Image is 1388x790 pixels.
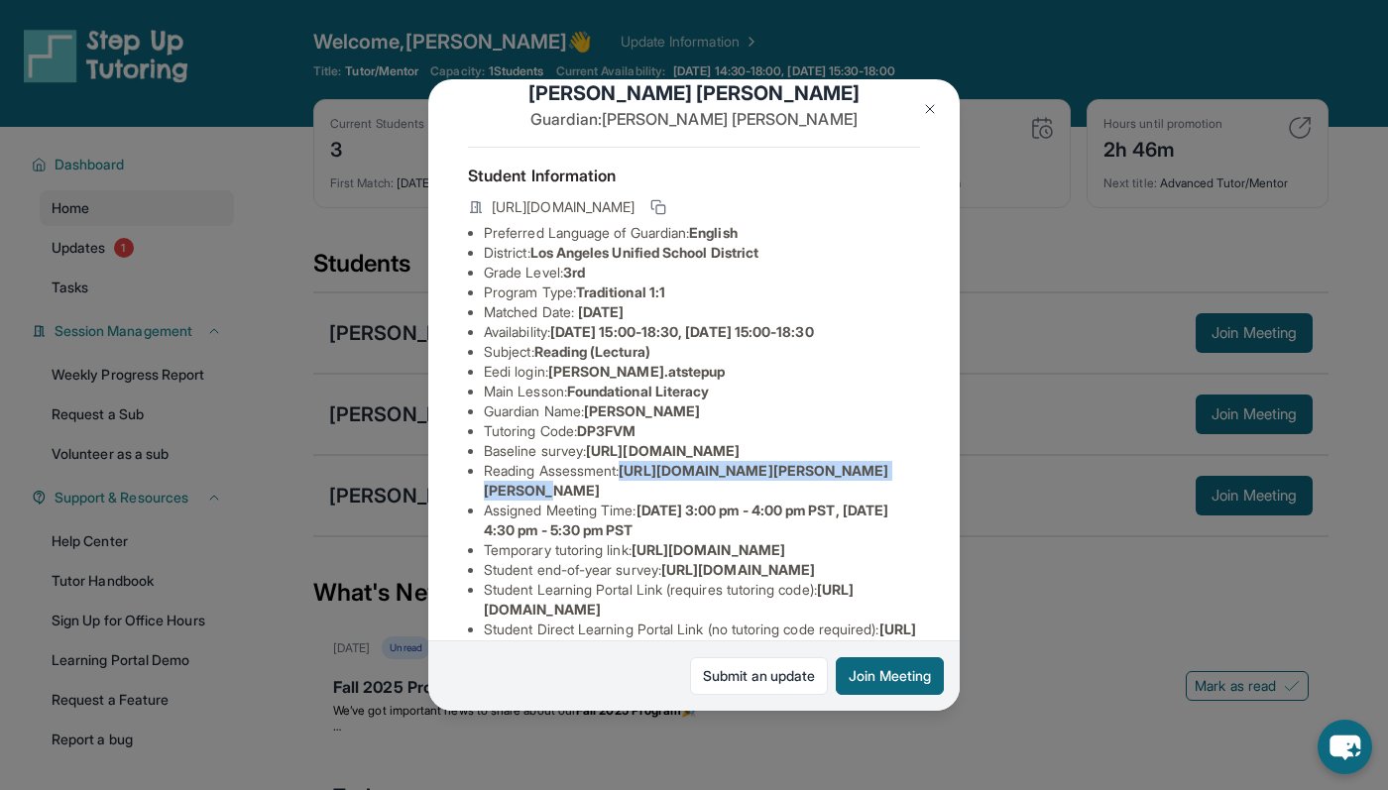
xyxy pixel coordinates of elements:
[484,461,920,501] li: Reading Assessment :
[484,580,920,620] li: Student Learning Portal Link (requires tutoring code) :
[550,323,814,340] span: [DATE] 15:00-18:30, [DATE] 15:00-18:30
[922,101,938,117] img: Close Icon
[484,540,920,560] li: Temporary tutoring link :
[484,362,920,382] li: Eedi login :
[484,620,920,659] li: Student Direct Learning Portal Link (no tutoring code required) :
[484,322,920,342] li: Availability:
[567,383,709,399] span: Foundational Literacy
[468,107,920,131] p: Guardian: [PERSON_NAME] [PERSON_NAME]
[646,195,670,219] button: Copy link
[468,79,920,107] h1: [PERSON_NAME] [PERSON_NAME]
[484,421,920,441] li: Tutoring Code :
[576,283,665,300] span: Traditional 1:1
[563,264,585,281] span: 3rd
[632,541,785,558] span: [URL][DOMAIN_NAME]
[484,263,920,282] li: Grade Level:
[836,657,944,695] button: Join Meeting
[484,223,920,243] li: Preferred Language of Guardian:
[468,164,920,187] h4: Student Information
[577,422,636,439] span: DP3FVM
[492,197,635,217] span: [URL][DOMAIN_NAME]
[484,560,920,580] li: Student end-of-year survey :
[484,382,920,401] li: Main Lesson :
[548,363,726,380] span: [PERSON_NAME].atstepup
[484,342,920,362] li: Subject :
[534,343,650,360] span: Reading (Lectura)
[484,302,920,322] li: Matched Date:
[578,303,624,320] span: [DATE]
[484,502,888,538] span: [DATE] 3:00 pm - 4:00 pm PST, [DATE] 4:30 pm - 5:30 pm PST
[661,561,815,578] span: [URL][DOMAIN_NAME]
[484,282,920,302] li: Program Type:
[584,402,700,419] span: [PERSON_NAME]
[690,657,828,695] a: Submit an update
[689,224,738,241] span: English
[484,401,920,421] li: Guardian Name :
[484,243,920,263] li: District:
[530,244,758,261] span: Los Angeles Unified School District
[484,501,920,540] li: Assigned Meeting Time :
[484,462,889,499] span: [URL][DOMAIN_NAME][PERSON_NAME][PERSON_NAME]
[484,441,920,461] li: Baseline survey :
[586,442,740,459] span: [URL][DOMAIN_NAME]
[1318,720,1372,774] button: chat-button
